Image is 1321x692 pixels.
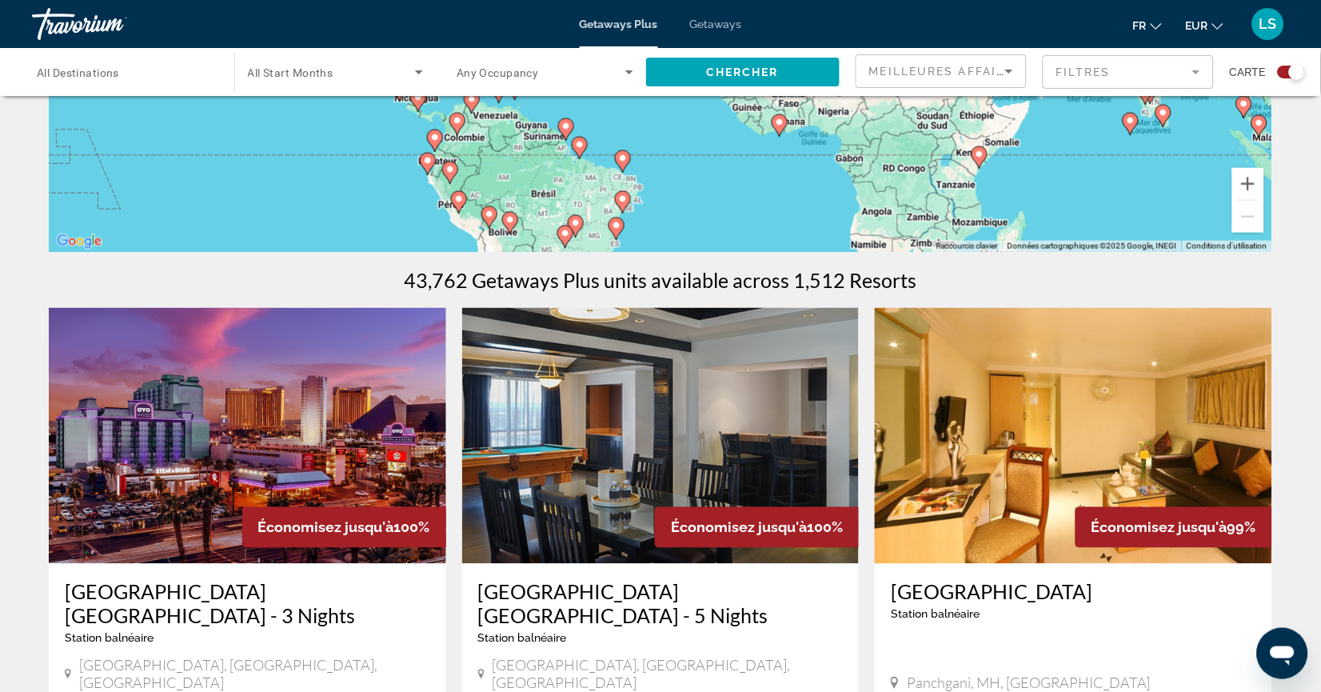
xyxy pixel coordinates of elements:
[907,674,1151,692] span: Panchgani, MH, [GEOGRAPHIC_DATA]
[1133,14,1162,37] button: Change language
[1186,19,1208,32] span: EUR
[655,507,859,548] div: 100%
[1257,628,1308,679] iframe: Bouton de lancement de la fenêtre de messagerie
[646,58,840,86] button: Chercher
[1247,7,1289,41] button: User Menu
[869,62,1013,81] mat-select: Sort by
[457,66,539,79] span: Any Occupancy
[671,519,807,536] span: Économisez jusqu'à
[1259,16,1277,32] span: LS
[1186,14,1223,37] button: Change currency
[462,308,860,564] img: RM79I01X.jpg
[1076,507,1272,548] div: 99%
[1133,19,1147,32] span: fr
[53,231,106,252] a: Ouvrir cette zone dans Google Maps (dans une nouvelle fenêtre)
[1232,168,1264,200] button: Zoom avant
[65,632,154,645] span: Station balnéaire
[1043,54,1214,90] button: Filter
[37,66,119,79] span: All Destinations
[1232,201,1264,233] button: Zoom arrière
[258,519,394,536] span: Économisez jusqu'à
[936,241,998,252] button: Raccourcis clavier
[65,580,430,628] a: [GEOGRAPHIC_DATA] [GEOGRAPHIC_DATA] - 3 Nights
[1092,519,1227,536] span: Économisez jusqu'à
[1008,242,1177,250] span: Données cartographiques ©2025 Google, INEGI
[478,632,567,645] span: Station balnéaire
[53,231,106,252] img: Google
[49,308,446,564] img: RM79E01X.jpg
[242,507,446,548] div: 100%
[79,657,430,692] span: [GEOGRAPHIC_DATA], [GEOGRAPHIC_DATA], [GEOGRAPHIC_DATA]
[32,3,192,45] a: Travorium
[706,66,779,78] span: Chercher
[869,65,1023,78] span: Meilleures affaires
[875,308,1272,564] img: C909I01X.jpg
[248,66,333,79] span: All Start Months
[405,268,917,292] h1: 43,762 Getaways Plus units available across 1,512 Resorts
[891,608,980,621] span: Station balnéaire
[493,657,844,692] span: [GEOGRAPHIC_DATA], [GEOGRAPHIC_DATA], [GEOGRAPHIC_DATA]
[891,580,1256,604] a: [GEOGRAPHIC_DATA]
[1187,242,1267,250] a: Conditions d'utilisation (s'ouvre dans un nouvel onglet)
[580,18,658,30] a: Getaways Plus
[478,580,844,628] a: [GEOGRAPHIC_DATA] [GEOGRAPHIC_DATA] - 5 Nights
[1230,61,1266,83] span: Carte
[690,18,742,30] a: Getaways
